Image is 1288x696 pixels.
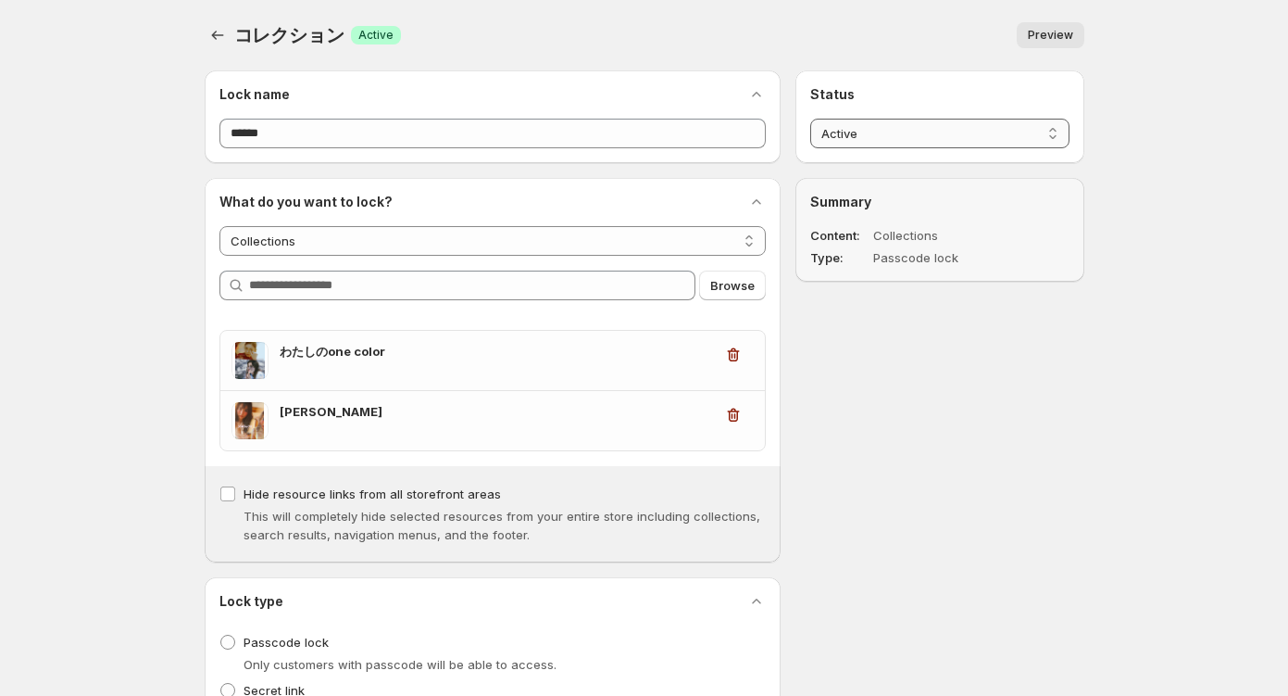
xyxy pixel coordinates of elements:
button: Browse [699,271,766,300]
span: Only customers with passcode will be able to access. [244,657,556,672]
dt: Type: [810,248,869,267]
span: Active [358,28,394,43]
span: コレクション [234,24,344,46]
span: Hide resource links from all storefront areas [244,487,501,501]
h3: [PERSON_NAME] [280,402,714,421]
button: Preview [1017,22,1084,48]
button: Back [205,22,231,48]
span: Passcode lock [244,635,329,650]
span: Browse [710,276,755,295]
span: This will completely hide selected resources from your entire store including collections, search... [244,509,760,542]
h2: Status [810,85,1069,104]
dd: Collections [873,226,1016,245]
dd: Passcode lock [873,248,1016,267]
h2: Lock name [219,85,290,104]
span: Preview [1028,28,1073,43]
h2: Summary [810,193,1069,211]
h2: What do you want to lock? [219,193,393,211]
h3: わたしのone color [280,342,714,361]
h2: Lock type [219,592,283,611]
dt: Content: [810,226,869,245]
